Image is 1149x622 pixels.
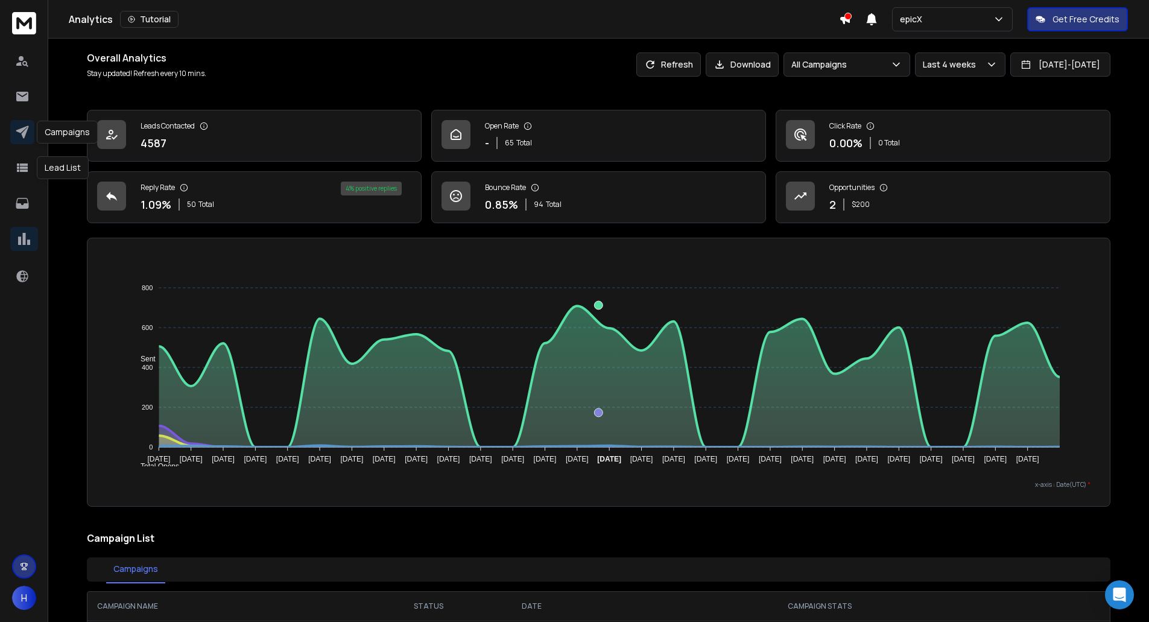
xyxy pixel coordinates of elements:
[69,11,839,28] div: Analytics
[87,592,376,621] th: CAMPAIGN NAME
[636,52,701,77] button: Refresh
[1105,580,1134,609] div: Open Intercom Messenger
[437,455,460,463] tspan: [DATE]
[405,455,428,463] tspan: [DATE]
[131,462,179,471] span: Total Opens
[87,110,422,162] a: Leads Contacted4587
[829,196,836,213] p: 2
[469,455,492,463] tspan: [DATE]
[485,183,526,192] p: Bounce Rate
[212,455,235,463] tspan: [DATE]
[759,455,782,463] tspan: [DATE]
[142,404,153,411] tspan: 200
[855,455,878,463] tspan: [DATE]
[1010,52,1110,77] button: [DATE]-[DATE]
[485,135,489,151] p: -
[149,443,153,451] tspan: 0
[37,121,98,144] div: Campaigns
[141,196,171,213] p: 1.09 %
[791,59,852,71] p: All Campaigns
[107,480,1090,489] p: x-axis : Date(UTC)
[308,455,331,463] tspan: [DATE]
[187,200,196,209] span: 50
[661,59,693,71] p: Refresh
[920,455,943,463] tspan: [DATE]
[37,156,89,179] div: Lead List
[516,138,532,148] span: Total
[180,455,203,463] tspan: [DATE]
[142,364,153,371] tspan: 400
[12,586,36,610] button: H
[900,13,927,25] p: epicX
[481,592,581,621] th: DATE
[87,69,206,78] p: Stay updated! Refresh every 10 mins.
[340,455,363,463] tspan: [DATE]
[501,455,524,463] tspan: [DATE]
[984,455,1007,463] tspan: [DATE]
[534,200,543,209] span: 94
[120,11,179,28] button: Tutorial
[141,121,195,131] p: Leads Contacted
[727,455,750,463] tspan: [DATE]
[823,455,846,463] tspan: [DATE]
[546,200,562,209] span: Total
[198,200,214,209] span: Total
[87,531,1110,545] h2: Campaign List
[142,284,153,291] tspan: 800
[581,592,1057,621] th: CAMPAIGN STATS
[791,455,814,463] tspan: [DATE]
[534,455,557,463] tspan: [DATE]
[141,183,175,192] p: Reply Rate
[630,455,653,463] tspan: [DATE]
[505,138,514,148] span: 65
[776,110,1110,162] a: Click Rate0.00%0 Total
[1027,7,1128,31] button: Get Free Credits
[952,455,975,463] tspan: [DATE]
[276,455,299,463] tspan: [DATE]
[244,455,267,463] tspan: [DATE]
[341,182,402,195] div: 4 % positive replies
[829,183,875,192] p: Opportunities
[147,455,170,463] tspan: [DATE]
[373,455,396,463] tspan: [DATE]
[431,171,766,223] a: Bounce Rate0.85%94Total
[485,121,519,131] p: Open Rate
[923,59,981,71] p: Last 4 weeks
[730,59,771,71] p: Download
[131,355,156,363] span: Sent
[878,138,900,148] p: 0 Total
[706,52,779,77] button: Download
[662,455,685,463] tspan: [DATE]
[597,455,621,463] tspan: [DATE]
[888,455,911,463] tspan: [DATE]
[87,171,422,223] a: Reply Rate1.09%50Total4% positive replies
[142,324,153,331] tspan: 600
[829,135,863,151] p: 0.00 %
[376,592,481,621] th: STATUS
[694,455,717,463] tspan: [DATE]
[566,455,589,463] tspan: [DATE]
[485,196,518,213] p: 0.85 %
[1052,13,1119,25] p: Get Free Credits
[141,135,166,151] p: 4587
[852,200,870,209] p: $ 200
[1016,455,1039,463] tspan: [DATE]
[431,110,766,162] a: Open Rate-65Total
[87,51,206,65] h1: Overall Analytics
[106,556,165,583] button: Campaigns
[776,171,1110,223] a: Opportunities2$200
[829,121,861,131] p: Click Rate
